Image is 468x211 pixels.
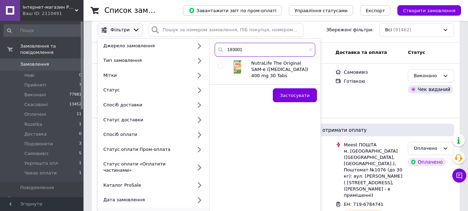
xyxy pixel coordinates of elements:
[344,202,383,207] span: ЕН: 719-6784741
[24,160,58,167] span: Укрпошта опл
[3,24,82,37] input: Пошук
[24,82,46,88] span: Прийняті
[20,61,49,67] span: Замовлення
[101,131,192,138] div: Спосіб оплати
[344,69,402,75] div: Самовивіз
[251,60,308,78] span: NutraLife The Original SAM-e ([MEDICAL_DATA]) 400 mg 30 Tabs
[280,93,310,98] span: Застосувати
[79,131,81,137] span: 0
[390,8,461,13] a: Створити замовлення
[101,146,192,153] div: Статус оплати Пром-оплата
[23,10,84,17] div: Ваш ID: 2110491
[344,78,402,84] div: Готівкою
[79,121,81,128] span: 1
[23,4,75,10] span: Інтернет-магазин Proteininlviv
[189,7,276,14] span: Завантажити звіт по пром-оплаті
[344,142,402,148] div: Meest ПОШТА
[273,88,317,102] button: Застосувати
[101,182,192,188] div: Каталог ProSale
[452,169,466,182] button: Чат з покупцем
[414,145,440,152] div: Оплачено
[79,72,81,79] span: 0
[24,92,46,98] span: Виконані
[344,148,402,199] div: м. [GEOGRAPHIC_DATA] ([GEOGRAPHIC_DATA], [GEOGRAPHIC_DATA].), Поштомат №1076 (до 30 кг): вул. [PE...
[24,111,46,117] span: Оплачені
[101,117,192,123] div: Статус доставки
[101,161,192,173] div: Статус оплати «Оплатити частинами»
[408,85,453,94] div: Чек виданий
[24,151,48,157] span: Самовивіз
[79,141,81,147] span: 3
[79,151,81,157] span: 5
[326,27,374,33] span: Збережені фільтри:
[79,160,81,167] span: 1
[101,57,192,64] div: Тип замовлення
[79,82,81,88] span: 7
[366,8,385,13] span: Експорт
[24,72,34,79] span: Нові
[393,27,411,32] span: (91462)
[403,8,455,13] span: Створити замовлення
[20,196,64,203] span: Товари та послуги
[24,121,42,128] span: Rozetka
[294,8,348,13] span: Управління статусами
[69,102,81,108] span: 13452
[24,141,53,147] span: Подзвонити
[24,170,57,176] span: Чекає оплати
[24,131,47,137] span: Доставка
[20,185,54,191] span: Повідомлення
[69,92,81,98] span: 77981
[101,197,192,203] div: Дата замовлення
[408,50,425,55] span: Статус
[101,102,192,108] div: Спосіб доставки
[414,72,440,80] div: Виконано
[111,27,130,33] span: Фільтри
[360,5,391,16] button: Експорт
[77,111,81,117] span: 11
[104,6,175,15] h1: Список замовлень
[101,43,192,49] div: Джерело замовлення
[79,170,81,176] span: 1
[148,23,304,37] input: Пошук за номером замовлення, ПІБ покупця, номером телефону, Email, номером накладної
[230,60,244,74] img: NutraLife The Original SAM-e (S-Adenosyl-L-Methionine) 400 mg 30 Tabs
[20,43,84,56] span: Замовлення та повідомлення
[397,5,461,16] button: Створити замовлення
[101,87,192,93] div: Статус
[408,158,445,166] div: Оплачено
[24,102,48,108] span: Скасовані
[215,43,315,57] input: Пошук за товарами та послугами
[335,50,387,55] span: Доставка та оплата
[183,5,282,16] button: Завантажити звіт по пром-оплаті
[385,27,392,33] span: Всі
[101,72,192,79] div: Мітки
[289,5,353,16] button: Управління статусами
